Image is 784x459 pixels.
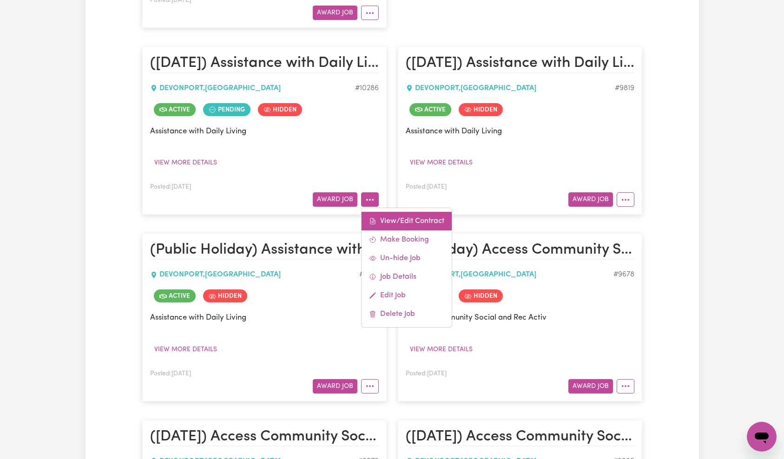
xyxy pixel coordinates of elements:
div: Job ID #9819 [615,83,634,94]
a: Un-hide Job [362,249,452,268]
button: View more details [406,342,477,357]
button: Award Job [568,192,613,207]
span: Job contract pending review by care worker [203,103,250,116]
a: Edit Job [362,286,452,305]
span: Job is active [154,103,196,116]
div: Job ID #10286 [355,83,379,94]
span: Job is hidden [203,289,247,302]
p: Access Community Social and Rec Activ [406,312,634,323]
h2: (Public Holiday) Assistance with Daily Living [150,241,379,260]
h2: (Saturday) Assistance with Daily Living [150,54,379,73]
h2: (Sunday) Assistance with Daily Living [406,54,634,73]
span: Job is active [154,289,196,302]
button: View more details [406,156,477,170]
span: Posted: [DATE] [150,371,191,377]
button: More options [361,379,379,393]
button: Award Job [313,379,357,393]
div: Job ID #9678 [613,269,634,280]
span: Job is hidden [459,289,503,302]
button: View more details [150,156,221,170]
a: View/Edit Contract [362,212,452,230]
p: Assistance with Daily Living [150,125,379,137]
a: Make Booking [362,230,452,249]
p: Assistance with Daily Living [406,125,634,137]
button: Award Job [313,6,357,20]
button: More options [617,379,634,393]
div: DEVONPORT , [GEOGRAPHIC_DATA] [150,269,359,280]
h2: (Sunday) Access Community Social and Rec Activ [406,428,634,446]
div: More options [361,208,452,328]
span: Posted: [DATE] [406,371,447,377]
iframe: Button to launch messaging window [747,422,777,452]
span: Job is hidden [459,103,503,116]
span: Posted: [DATE] [150,184,191,190]
div: Job ID #9818 [359,269,379,280]
span: Job is active [409,103,451,116]
button: View more details [150,342,221,357]
h2: (Weekday) Access Community Social and Rec Activ [406,241,634,260]
div: DEVONPORT , [GEOGRAPHIC_DATA] [150,83,355,94]
div: DEVONPORT , [GEOGRAPHIC_DATA] [406,83,615,94]
button: More options [617,192,634,207]
button: More options [361,192,379,207]
h2: (Saturday) Access Community Social and Rec Activ [150,428,379,446]
button: Award Job [568,379,613,393]
button: Award Job [313,192,357,207]
p: Assistance with Daily Living [150,312,379,323]
a: Delete Job [362,305,452,323]
span: Job is hidden [258,103,302,116]
button: More options [361,6,379,20]
div: DEVONPORT , [GEOGRAPHIC_DATA] [406,269,613,280]
span: Posted: [DATE] [406,184,447,190]
a: Job Details [362,268,452,286]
